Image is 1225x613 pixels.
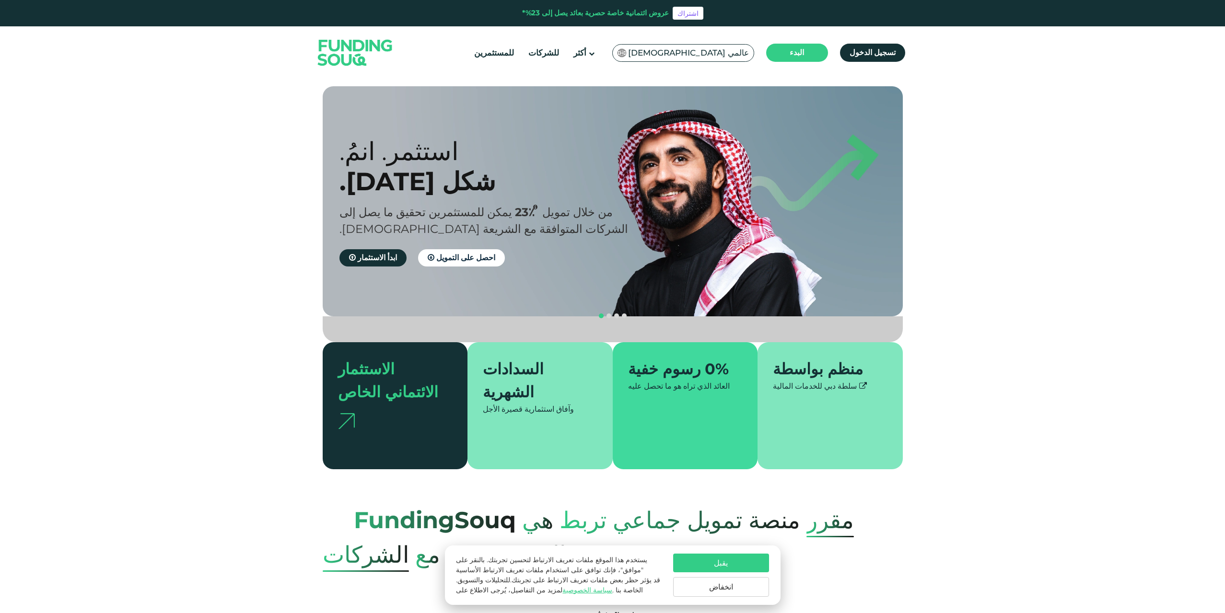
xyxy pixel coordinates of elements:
font: تسجيل الدخول [850,48,896,57]
font: للشركات [528,48,559,58]
img: علم جنوب إفريقيا [618,49,626,57]
font: أكثر [573,48,586,58]
font: الشركات [323,541,409,568]
button: ملاحة [613,312,620,320]
font: السدادات الشهرية [483,359,544,401]
a: تسجيل الدخول [840,44,905,62]
font: قد يؤثر حظر بعض ملفات تعريف الارتباط على تجربتك. [510,576,660,584]
font: استثمر. انمُ. [339,136,458,166]
font: يمكن للمستثمرين تحقيق ما يصل إلى [339,205,512,219]
font: مع [415,541,440,568]
font: [DEMOGRAPHIC_DATA] عالمي [628,48,749,58]
button: ملاحة [620,312,628,320]
font: المستثمرون. [446,541,566,568]
a: اشتراك [673,7,703,20]
a: احصل على التمويل [418,249,505,266]
font: العائد الذي تراه هو ما تحصل عليه [628,382,730,391]
font: منصة تمويل جماعي تربط [560,506,800,534]
img: الشعار [308,28,402,77]
font: يستخدم هذا الموقع ملفات تعريف الارتباط لتحسين تجربتك. بالنقر على "موافق"، فإنك توافق على استخدام ... [456,555,647,584]
font: 23٪ [515,205,535,219]
button: ملاحة [597,312,605,320]
a: ابدأ الاستثمار [339,249,407,266]
font: FundingSouq [354,506,516,534]
font: شكل [DATE]. [339,166,496,197]
font: لمزيد من التفاصيل، يُرجى الاطلاع على [456,586,562,594]
button: يقبل [673,554,769,572]
font: للمستثمرين [474,48,514,58]
a: سياسة الخصوصية [562,586,612,594]
font: يقبل [714,558,728,567]
font: اشتراك [677,9,699,18]
font: منظم بواسطة [773,359,863,378]
font: البدء [790,48,804,57]
font: وآفاق استثمارية قصيرة الأجل [483,405,574,414]
img: سهم [338,413,355,429]
font: ابدأ الاستثمار [358,253,397,262]
button: ملاحة [605,312,613,320]
font: احصل على التمويل [436,253,495,262]
font: الخاصة بنا . [612,586,643,594]
a: للمستثمرين [472,45,516,61]
font: انخفاض [709,582,733,591]
font: 0% رسوم خفية [628,359,729,378]
font: هي [522,506,553,534]
i: 23% معدل العائد الداخلي (المتوقع) ~ 15% العائد الصافي (المتوقع) [533,205,537,210]
font: مقرر [806,506,854,534]
font: الاستثمار الائتماني الخاص [338,359,438,401]
font: سلطة دبي للخدمات المالية [773,382,857,391]
font: عروض ائتمانية خاصة حصرية بعائد يصل إلى 23%* [522,8,669,17]
button: انخفاض [673,577,769,597]
a: للشركات [526,45,561,61]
